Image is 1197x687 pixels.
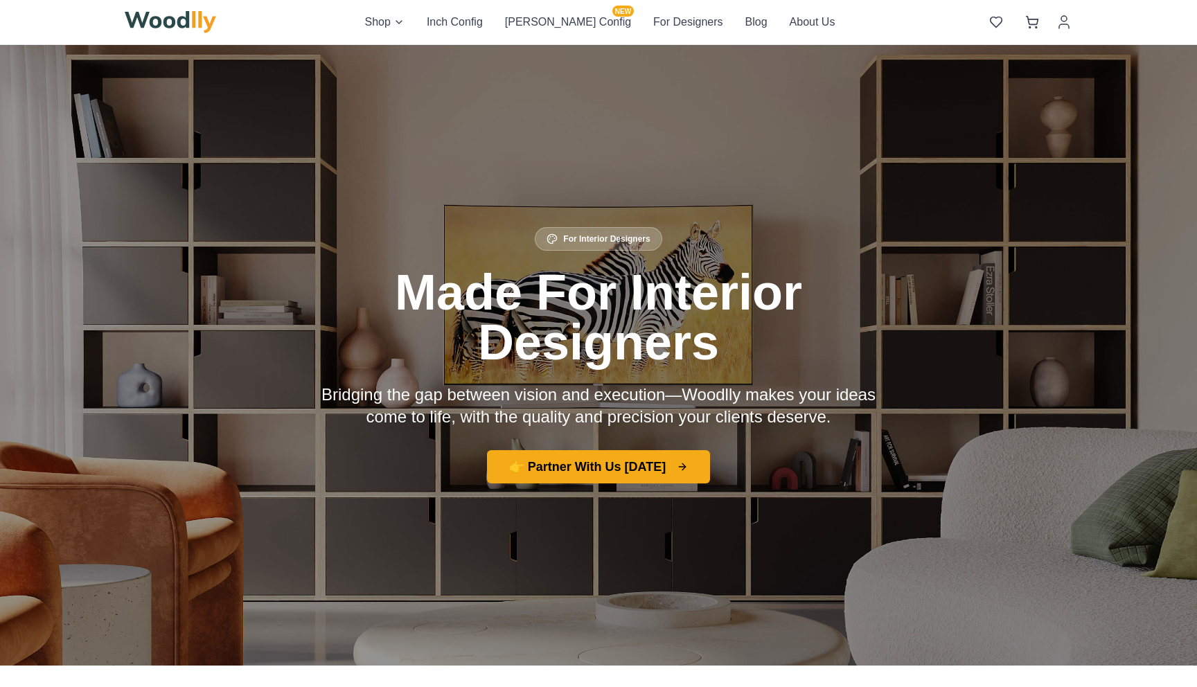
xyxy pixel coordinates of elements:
[505,14,631,30] button: [PERSON_NAME] ConfigNEW
[487,450,711,483] button: 👉 Partner With Us [DATE]
[299,267,898,367] h1: Made For Interior Designers
[535,227,662,251] div: For Interior Designers
[790,14,835,30] button: About Us
[299,384,898,428] p: Bridging the gap between vision and execution—Woodlly makes your ideas come to life, with the qua...
[365,14,405,30] button: Shop
[653,14,722,30] button: For Designers
[612,6,634,17] span: NEW
[427,14,483,30] button: Inch Config
[745,14,768,30] button: Blog
[125,11,216,33] img: Woodlly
